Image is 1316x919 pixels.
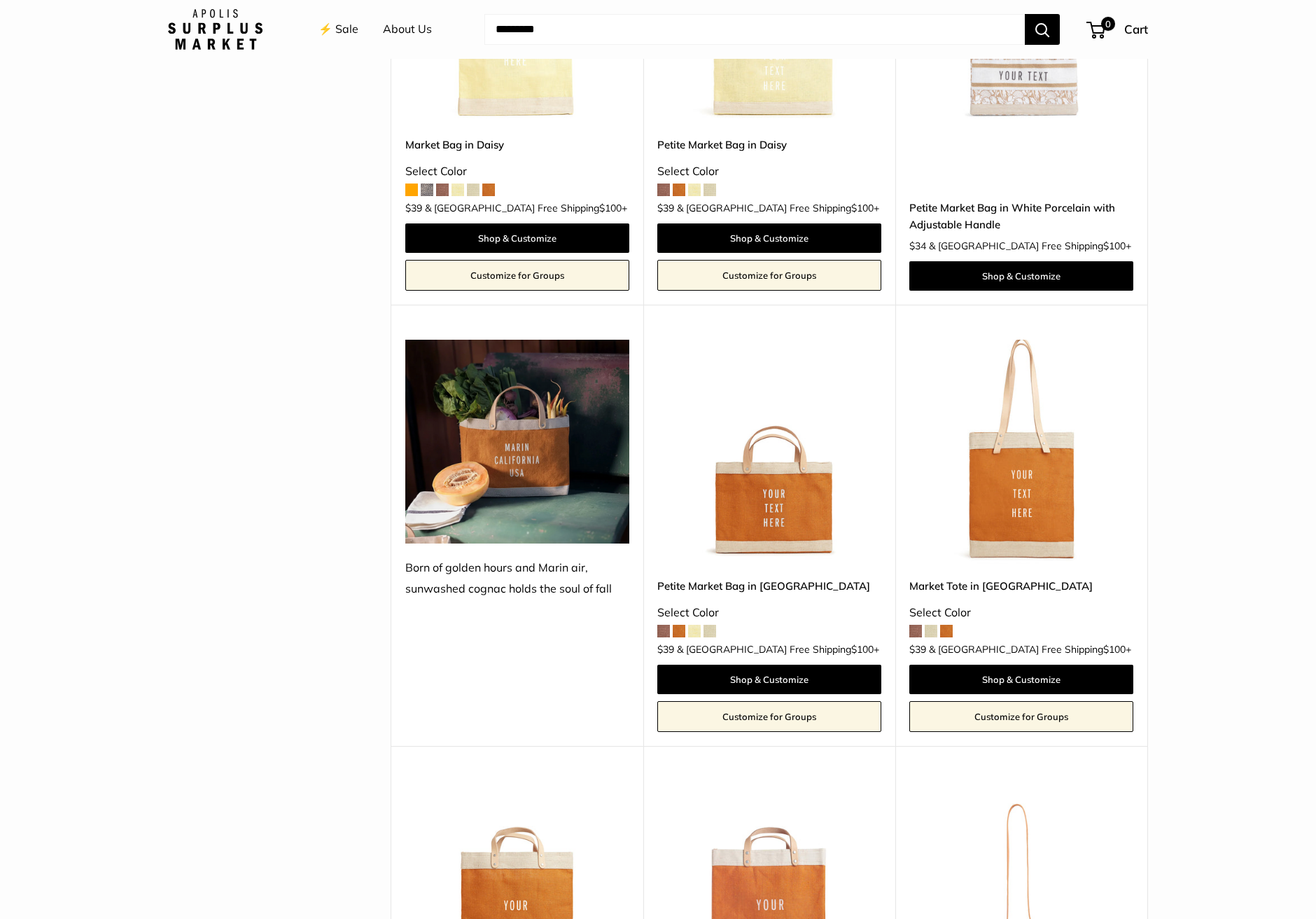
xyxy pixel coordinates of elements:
span: $100 [1103,240,1126,252]
img: Market Tote in Cognac [909,340,1133,564]
a: Market Tote in CognacMarket Tote in Cognac [909,340,1133,564]
span: $100 [851,643,874,656]
a: Shop & Customize [909,665,1133,694]
a: Customize for Groups [657,701,881,732]
a: Petite Market Bag in White Porcelain with Adjustable Handle [909,200,1133,233]
a: Customize for Groups [909,701,1133,732]
a: Shop & Customize [909,261,1133,291]
span: Cart [1124,22,1148,36]
span: $34 [909,240,926,252]
a: Market Tote in [GEOGRAPHIC_DATA] [909,578,1133,594]
span: $39 [909,643,926,656]
img: Petite Market Bag in Cognac [657,340,881,564]
a: Petite Market Bag in [GEOGRAPHIC_DATA] [657,578,881,594]
span: $100 [1103,643,1126,656]
a: Petite Market Bag in Daisy [657,137,881,153]
div: Select Color [909,602,1133,623]
a: Shop & Customize [657,223,881,253]
div: Born of golden hours and Marin air, sunwashed cognac holds the soul of fall [405,558,629,600]
a: Shop & Customize [405,223,629,253]
span: & [GEOGRAPHIC_DATA] Free Shipping + [929,644,1131,654]
img: Apolis: Surplus Market [168,9,262,50]
span: & [GEOGRAPHIC_DATA] Free Shipping + [929,241,1131,251]
a: Petite Market Bag in CognacPetite Market Bag in Cognac [657,340,881,564]
span: $39 [405,202,422,214]
span: $39 [657,643,674,656]
span: $39 [657,202,674,214]
span: & [GEOGRAPHIC_DATA] Free Shipping + [677,203,879,213]
div: Select Color [405,161,629,182]
div: Select Color [657,161,881,182]
span: 0 [1101,17,1115,31]
input: Search... [484,14,1025,45]
a: Customize for Groups [657,260,881,291]
a: 0 Cart [1088,18,1148,41]
a: ⚡️ Sale [318,19,358,40]
img: Born of golden hours and Marin air, sunwashed cognac holds the soul of fall [405,340,629,544]
span: & [GEOGRAPHIC_DATA] Free Shipping + [425,203,627,213]
span: $100 [599,202,622,214]
a: Market Bag in Daisy [405,137,629,153]
span: & [GEOGRAPHIC_DATA] Free Shipping + [677,644,879,654]
a: About Us [383,19,432,40]
div: Select Color [657,602,881,623]
a: Shop & Customize [657,665,881,694]
span: $100 [851,202,874,214]
a: Customize for Groups [405,260,629,291]
button: Search [1025,14,1060,45]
